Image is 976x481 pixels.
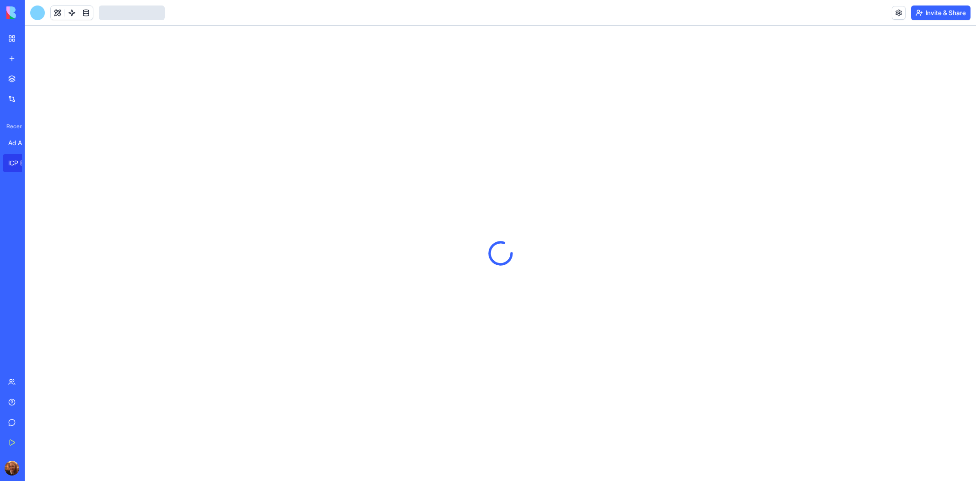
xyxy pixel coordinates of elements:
img: ACg8ocKW1DqRt3DzdFhaMOehSF_DUco4x3vN4-i2MIuDdUBhkNTw4YU=s96-c [5,461,19,476]
a: Ad Account Auditor [3,134,39,152]
img: logo [6,6,63,19]
button: Invite & Share [911,5,971,20]
a: ICP Builder [3,154,39,172]
div: ICP Builder [8,159,34,168]
span: Recent [3,123,22,130]
div: Ad Account Auditor [8,138,34,148]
